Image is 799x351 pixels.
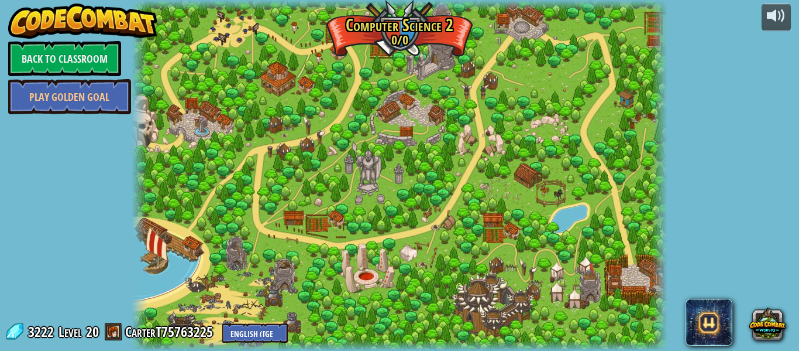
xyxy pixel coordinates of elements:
[8,4,158,39] img: CodeCombat - Learn how to code by playing a game
[86,322,99,341] span: 20
[58,322,82,342] span: Level
[125,322,216,341] a: CarterT75763225
[762,4,791,31] button: Adjust volume
[8,41,121,76] a: Back to Classroom
[8,79,131,114] a: Play Golden Goal
[28,322,57,341] span: 3222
